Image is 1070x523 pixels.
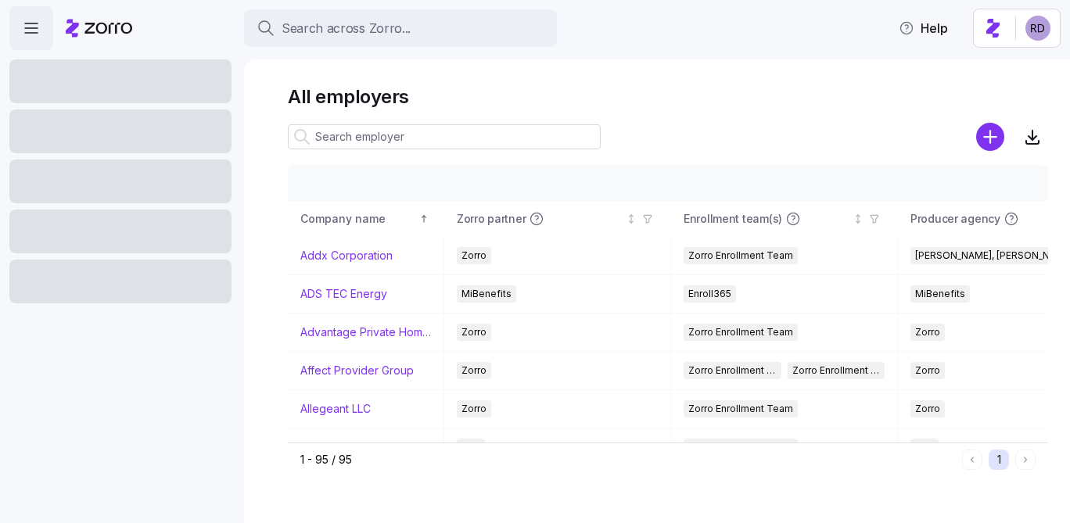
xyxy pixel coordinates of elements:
[300,286,387,302] a: ADS TEC Energy
[418,213,429,224] div: Sorted ascending
[1015,450,1036,470] button: Next page
[461,247,487,264] span: Zorro
[989,450,1009,470] button: 1
[300,210,416,227] div: Company name
[288,201,444,237] th: Company nameSorted ascending
[915,324,940,341] span: Zorro
[288,124,601,149] input: Search employer
[461,324,487,341] span: Zorro
[300,363,414,378] a: Affect Provider Group
[910,211,1000,227] span: Producer agency
[300,439,431,455] a: Always On Call Answering Service
[915,362,940,379] span: Zorro
[688,247,793,264] span: Zorro Enrollment Team
[962,450,982,470] button: Previous page
[461,400,487,417] span: Zorro
[626,213,637,224] div: Not sorted
[915,285,965,303] span: MiBenefits
[461,362,487,379] span: Zorro
[461,439,480,456] span: AJG
[915,400,940,417] span: Zorro
[300,401,371,417] a: Allegeant LLC
[853,213,864,224] div: Not sorted
[461,285,512,303] span: MiBenefits
[300,452,956,467] div: 1 - 95 / 95
[915,439,934,456] span: AJG
[288,84,1048,109] h1: All employers
[444,201,671,237] th: Zorro partnerNot sorted
[688,324,793,341] span: Zorro Enrollment Team
[688,400,793,417] span: Zorro Enrollment Team
[671,201,898,237] th: Enrollment team(s)Not sorted
[899,19,948,38] span: Help
[976,123,1004,151] svg: add icon
[684,211,782,227] span: Enrollment team(s)
[282,19,411,38] span: Search across Zorro...
[1025,16,1050,41] img: 6d862e07fa9c5eedf81a4422c42283ac
[886,13,960,44] button: Help
[244,9,557,47] button: Search across Zorro...
[457,211,526,227] span: Zorro partner
[688,362,777,379] span: Zorro Enrollment Team
[688,285,731,303] span: Enroll365
[300,324,431,340] a: Advantage Private Home Care
[792,362,881,379] span: Zorro Enrollment Experts
[688,439,793,456] span: Zorro Enrollment Team
[300,248,393,263] a: Addx Corporation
